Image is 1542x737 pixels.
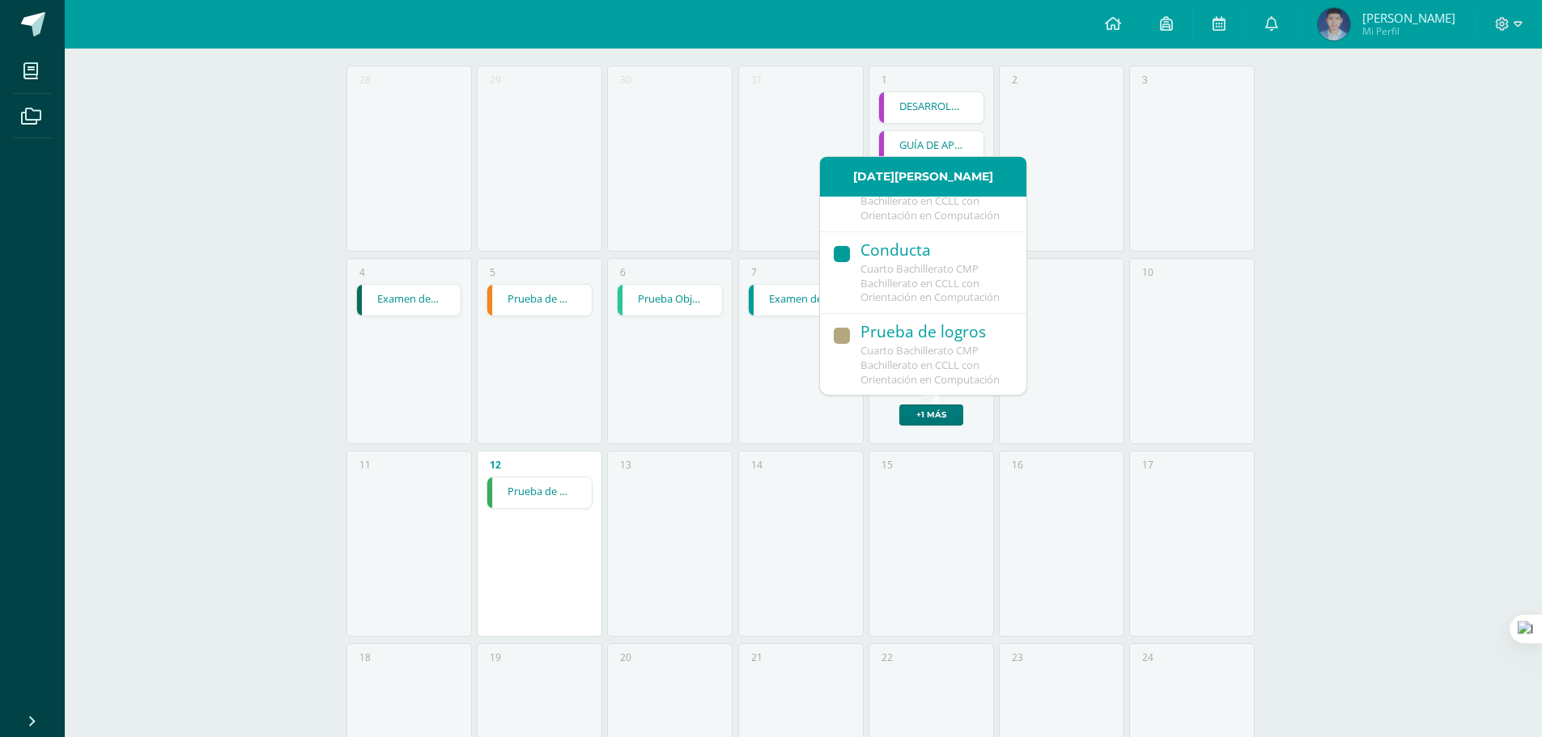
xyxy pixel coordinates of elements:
div: Examen de unidad | Tarea [356,284,462,316]
div: [DATE][PERSON_NAME] [820,157,1026,197]
div: 18 [359,650,371,664]
span: Mi Perfil [1362,24,1455,38]
div: 13 [620,458,631,472]
span: Cuarto Bachillerato CMP Bachillerato en CCLL con Orientación en Computación [860,179,1000,222]
div: 14 [751,458,763,472]
div: 3 [1142,73,1148,87]
div: 6 [620,265,626,279]
div: 15 [881,458,893,472]
div: 31 [751,73,763,87]
div: 17 [1142,458,1153,472]
div: 7 [751,265,757,279]
div: 2 [1012,73,1017,87]
div: 16 [1012,458,1023,472]
div: GUÍA DE APRENDIZAJE 3 | Tarea [878,130,984,163]
div: 22 [881,650,893,664]
div: Prueba de logros [860,322,1010,344]
a: GUÍA DE APRENDIZAJE 3 [879,131,983,162]
span: [PERSON_NAME] [1362,10,1455,26]
div: DESARROLLO EN LA MATERIA | Tarea [878,91,984,124]
div: 11 [359,458,371,472]
div: 30 [620,73,631,87]
img: dee60735fc6276be8208edd3a9998d1c.png [1318,8,1350,40]
div: 28 [359,73,371,87]
div: Conducta [860,240,1010,262]
a: Prueba de logrosCuarto Bachillerato CMP Bachillerato en CCLL con Orientación en Computación [820,314,1026,395]
div: 12 [490,458,501,472]
div: Examen de IIIA Unidad | Examen [748,284,854,316]
a: Examen de IIIA Unidad [749,285,853,316]
div: 10 [1142,265,1153,279]
div: 29 [490,73,501,87]
div: Prueba de unidad | Tarea [486,477,593,509]
a: DESARROLLO EN LA MATERIA [879,92,983,123]
div: 23 [1012,650,1023,664]
div: 1 [881,73,887,87]
div: 4 [359,265,365,279]
div: 24 [1142,650,1153,664]
span: Cuarto Bachillerato CMP Bachillerato en CCLL con Orientación en Computación [860,261,1000,305]
a: Examen de unidad [357,285,461,316]
div: 21 [751,650,763,664]
div: 19 [490,650,501,664]
a: +1 más [899,405,963,426]
div: Prueba de Logro | Tarea [486,284,593,316]
a: Prueba Objetiva Unidad 3 [618,285,722,316]
div: Prueba Objetiva Unidad 3 | Tarea [617,284,723,316]
a: Prueba de unidad [487,477,592,508]
span: Cuarto Bachillerato CMP Bachillerato en CCLL con Orientación en Computación [860,343,1000,387]
div: 20 [620,650,631,664]
a: Prueba de Logro [487,285,592,316]
a: ConductaCuarto Bachillerato CMP Bachillerato en CCLL con Orientación en Computación [820,232,1026,314]
div: 5 [490,265,495,279]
